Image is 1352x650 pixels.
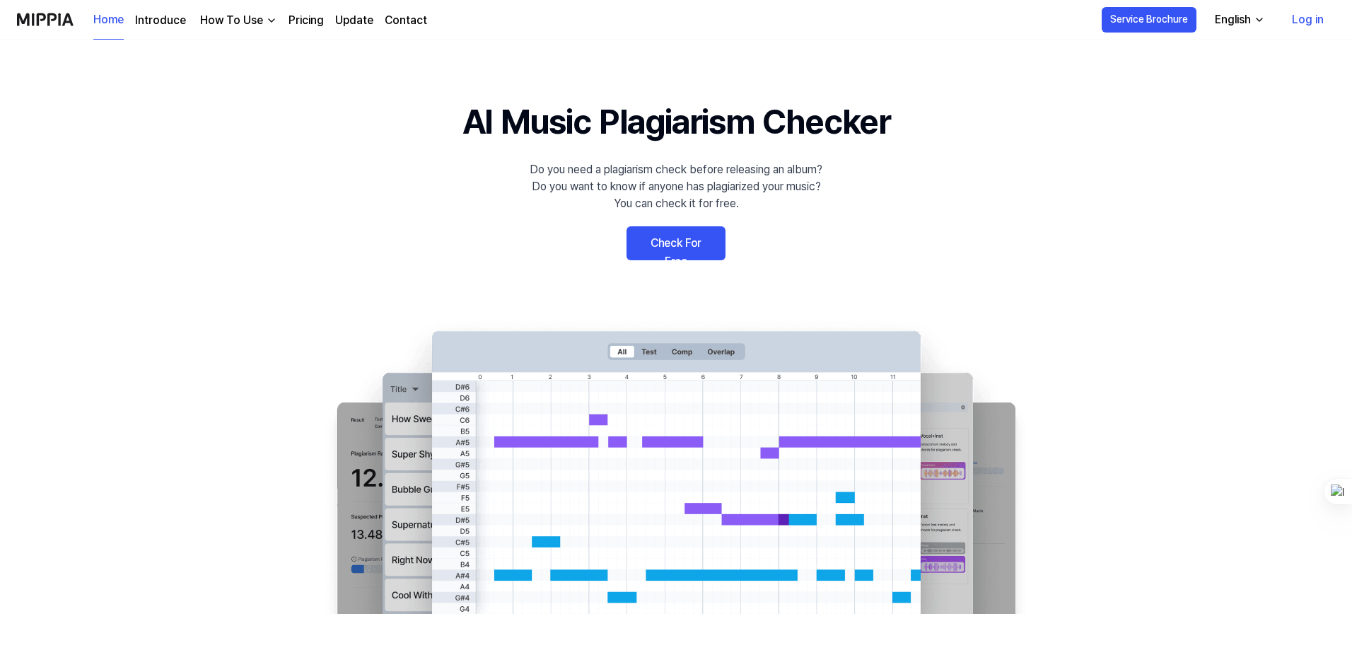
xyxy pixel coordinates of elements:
[335,12,373,29] a: Update
[197,12,266,29] div: How To Use
[1212,11,1254,28] div: English
[627,226,725,260] a: Check For Free
[266,15,277,26] img: down
[135,12,186,29] a: Introduce
[1102,7,1196,33] button: Service Brochure
[385,12,427,29] a: Contact
[289,12,324,29] a: Pricing
[462,96,890,147] h1: AI Music Plagiarism Checker
[93,1,124,40] a: Home
[530,161,822,212] div: Do you need a plagiarism check before releasing an album? Do you want to know if anyone has plagi...
[308,317,1044,614] img: main Image
[1204,6,1274,34] button: English
[197,12,277,29] button: How To Use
